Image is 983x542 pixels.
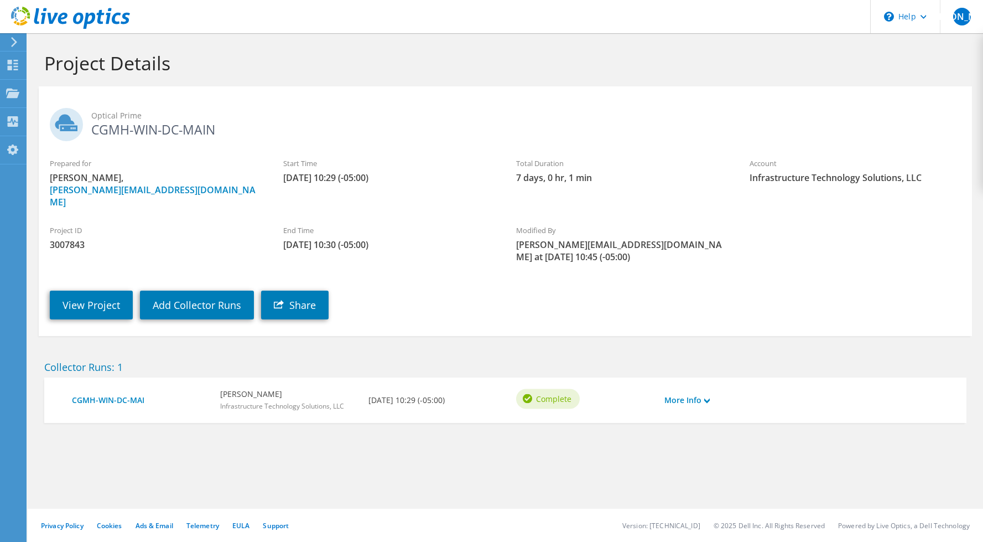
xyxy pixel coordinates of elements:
span: Optical Prime [91,110,961,122]
h2: CGMH-WIN-DC-MAIN [50,108,961,136]
span: Infrastructure Technology Solutions, LLC [750,172,961,184]
a: Add Collector Runs [140,291,254,319]
svg: \n [884,12,894,22]
h1: Project Details [44,51,961,75]
a: CGMH-WIN-DC-MAI [72,394,209,406]
label: Total Duration [516,158,727,169]
label: Project ID [50,225,261,236]
b: [PERSON_NAME] [220,388,344,400]
span: 3007843 [50,239,261,251]
span: Complete [536,393,571,405]
a: More Info [664,394,710,406]
a: Support [263,521,289,530]
a: Telemetry [186,521,219,530]
span: [PERSON_NAME][EMAIL_ADDRESS][DOMAIN_NAME] at [DATE] 10:45 (-05:00) [516,239,727,263]
li: © 2025 Dell Inc. All Rights Reserved [714,521,825,530]
li: Version: [TECHNICAL_ID] [622,521,700,530]
span: [DATE] 10:30 (-05:00) [283,239,495,251]
a: Privacy Policy [41,521,84,530]
span: [PERSON_NAME], [50,172,261,208]
label: Account [750,158,961,169]
a: View Project [50,291,133,319]
a: [PERSON_NAME][EMAIL_ADDRESS][DOMAIN_NAME] [50,184,256,208]
label: Start Time [283,158,495,169]
label: End Time [283,225,495,236]
a: Ads & Email [136,521,173,530]
span: [DATE] 10:29 (-05:00) [283,172,495,184]
h2: Collector Runs: 1 [44,361,966,373]
span: [PERSON_NAME] [953,8,971,25]
span: 7 days, 0 hr, 1 min [516,172,727,184]
a: EULA [232,521,249,530]
span: Infrastructure Technology Solutions, LLC [220,401,344,411]
a: Cookies [97,521,122,530]
b: [DATE] 10:29 (-05:00) [368,394,445,406]
label: Modified By [516,225,727,236]
a: Share [261,291,329,319]
li: Powered by Live Optics, a Dell Technology [838,521,970,530]
label: Prepared for [50,158,261,169]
